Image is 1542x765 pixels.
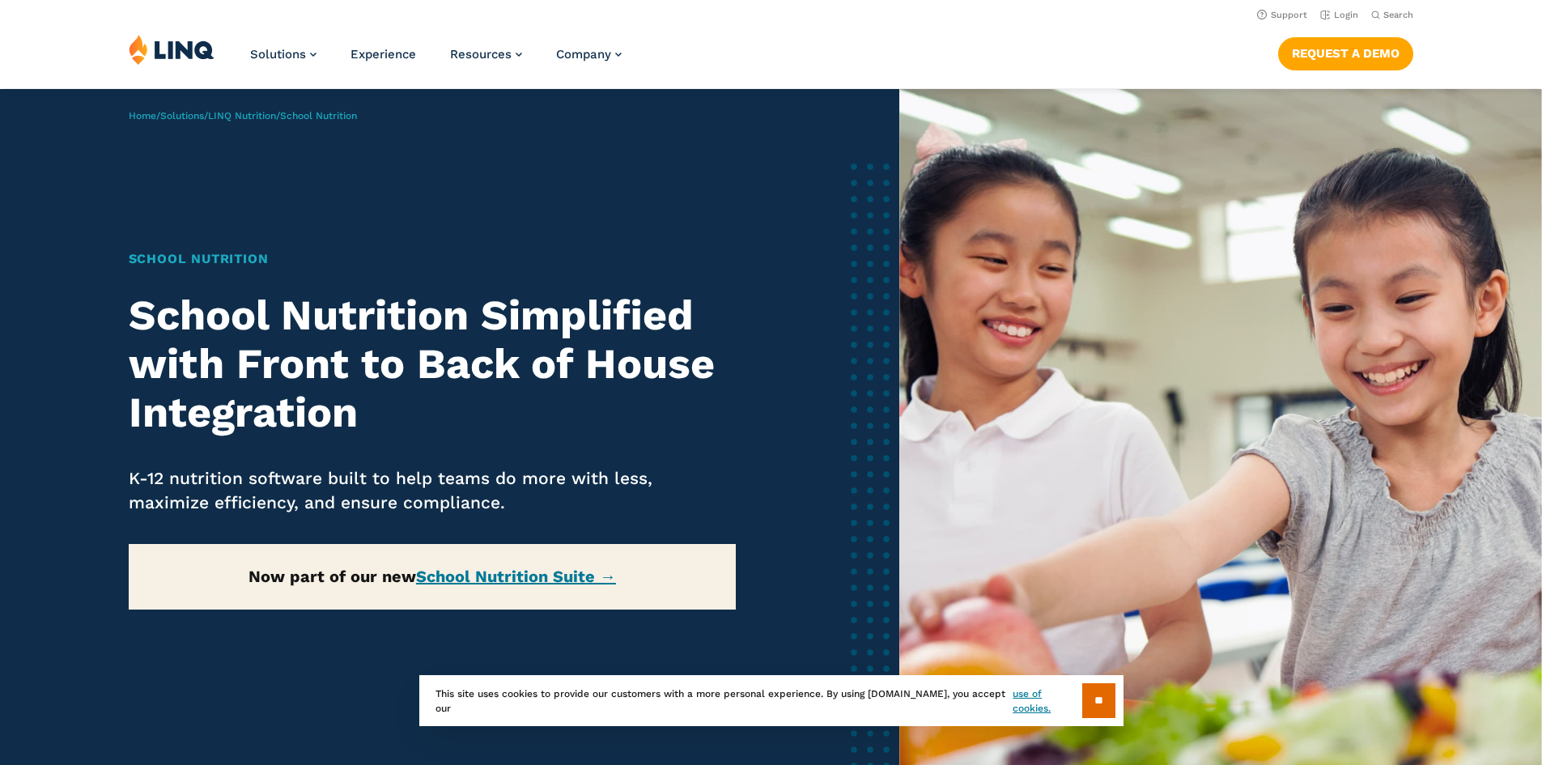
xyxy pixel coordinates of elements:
h1: School Nutrition [129,249,737,269]
span: Company [556,47,611,62]
a: Request a Demo [1278,37,1413,70]
span: Resources [450,47,512,62]
nav: Primary Navigation [250,34,622,87]
a: Home [129,110,156,121]
a: Login [1320,10,1358,20]
button: Open Search Bar [1371,9,1413,21]
a: Solutions [250,47,316,62]
span: / / / [129,110,357,121]
span: School Nutrition [280,110,357,121]
span: Search [1383,10,1413,20]
a: Solutions [160,110,204,121]
a: LINQ Nutrition [208,110,276,121]
a: Support [1257,10,1307,20]
a: Resources [450,47,522,62]
img: LINQ | K‑12 Software [129,34,215,65]
div: This site uses cookies to provide our customers with a more personal experience. By using [DOMAIN... [419,675,1124,726]
a: Experience [350,47,416,62]
a: Company [556,47,622,62]
nav: Button Navigation [1278,34,1413,70]
a: School Nutrition Suite → [416,567,616,586]
a: use of cookies. [1013,686,1081,716]
strong: Now part of our new [249,567,616,586]
p: K-12 nutrition software built to help teams do more with less, maximize efficiency, and ensure co... [129,466,737,515]
h2: School Nutrition Simplified with Front to Back of House Integration [129,291,737,436]
span: Solutions [250,47,306,62]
